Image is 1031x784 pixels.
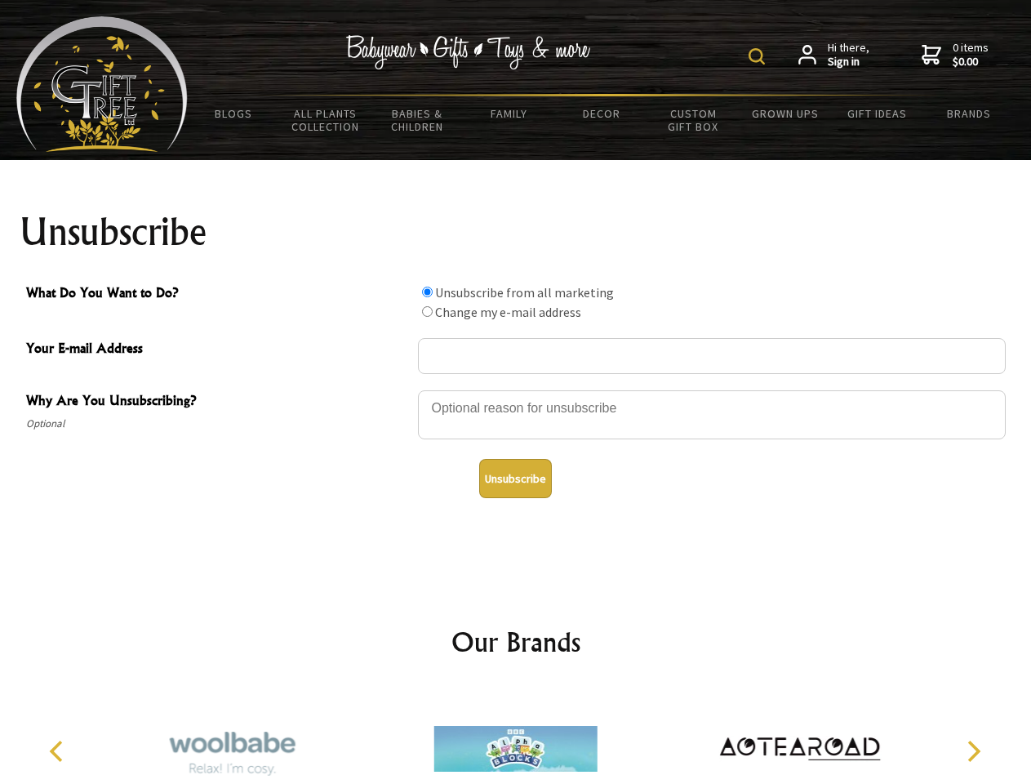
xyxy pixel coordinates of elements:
[923,96,1015,131] a: Brands
[26,390,410,414] span: Why Are You Unsubscribing?
[464,96,556,131] a: Family
[26,338,410,362] span: Your E-mail Address
[953,55,989,69] strong: $0.00
[422,287,433,297] input: What Do You Want to Do?
[955,733,991,769] button: Next
[188,96,280,131] a: BLOGS
[828,41,869,69] span: Hi there,
[346,35,591,69] img: Babywear - Gifts - Toys & more
[435,284,614,301] label: Unsubscribe from all marketing
[16,16,188,152] img: Babyware - Gifts - Toys and more...
[435,304,581,320] label: Change my e-mail address
[422,306,433,317] input: What Do You Want to Do?
[647,96,740,144] a: Custom Gift Box
[418,390,1006,439] textarea: Why Are You Unsubscribing?
[831,96,923,131] a: Gift Ideas
[922,41,989,69] a: 0 items$0.00
[418,338,1006,374] input: Your E-mail Address
[479,459,552,498] button: Unsubscribe
[280,96,372,144] a: All Plants Collection
[739,96,831,131] a: Grown Ups
[555,96,647,131] a: Decor
[798,41,869,69] a: Hi there,Sign in
[953,40,989,69] span: 0 items
[828,55,869,69] strong: Sign in
[20,212,1012,252] h1: Unsubscribe
[33,622,999,661] h2: Our Brands
[26,283,410,306] span: What Do You Want to Do?
[41,733,77,769] button: Previous
[371,96,464,144] a: Babies & Children
[26,414,410,434] span: Optional
[749,48,765,65] img: product search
